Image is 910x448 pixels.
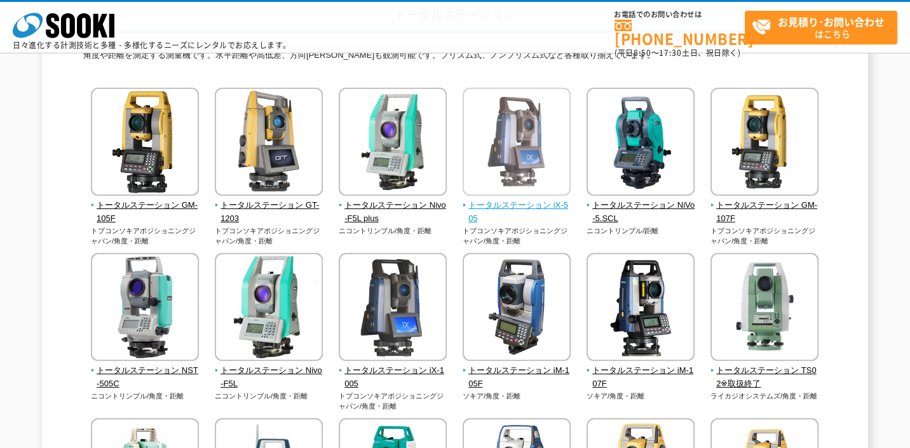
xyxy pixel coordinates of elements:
span: トータルステーション TS02※取扱終了 [710,364,819,391]
img: トータルステーション Nivo-F5L plus [339,88,447,199]
p: トプコンソキアポジショニングジャパン/角度・距離 [91,226,200,247]
span: トータルステーション NST-505C [91,364,200,391]
span: お電話でのお問い合わせは [615,11,745,18]
span: トータルステーション GM-107F [710,199,819,226]
span: トータルステーション iM-107F [587,364,695,391]
img: トータルステーション iM-105F [463,253,571,364]
span: はこちら [752,11,897,43]
span: トータルステーション Nivo-F5L [215,364,323,391]
p: ソキア/角度・距離 [463,391,571,402]
span: トータルステーション Nivo-F5L plus [339,199,447,226]
p: ニコントリンブル/距離 [587,226,695,236]
p: ニコントリンブル/角度・距離 [91,391,200,402]
p: ニコントリンブル/角度・距離 [215,391,323,402]
strong: お見積り･お問い合わせ [778,14,885,29]
a: トータルステーション Nivo-F5L [215,352,323,390]
p: トプコンソキアポジショニングジャパン/角度・距離 [339,391,447,412]
p: ニコントリンブル/角度・距離 [339,226,447,236]
a: トータルステーション iX-505 [463,187,571,225]
a: トータルステーション TS02※取扱終了 [710,352,819,390]
span: 8:50 [634,47,651,58]
p: ライカジオシステムズ/角度・距離 [710,391,819,402]
p: トプコンソキアポジショニングジャパン/角度・距離 [710,226,819,247]
img: トータルステーション iX-1005 [339,253,447,364]
img: トータルステーション TS02※取扱終了 [710,253,818,364]
a: トータルステーション Nivo-F5L plus [339,187,447,225]
a: トータルステーション GM-107F [710,187,819,225]
img: トータルステーション Nivo-F5L [215,253,323,364]
p: トプコンソキアポジショニングジャパン/角度・距離 [463,226,571,247]
span: トータルステーション GT-1203 [215,199,323,226]
a: トータルステーション GT-1203 [215,187,323,225]
img: トータルステーション GT-1203 [215,88,323,199]
p: 日々進化する計測技術と多種・多様化するニーズにレンタルでお応えします。 [13,41,291,49]
span: トータルステーション iX-505 [463,199,571,226]
a: トータルステーション NiVo-5.SCL [587,187,695,225]
a: お見積り･お問い合わせはこちら [745,11,897,44]
p: ソキア/角度・距離 [587,391,695,402]
img: トータルステーション iX-505 [463,88,571,199]
img: トータルステーション iM-107F [587,253,695,364]
a: トータルステーション iM-107F [587,352,695,390]
img: トータルステーション GM-105F [91,88,199,199]
span: (平日 ～ 土日、祝日除く) [615,47,740,58]
span: 17:30 [659,47,682,58]
span: トータルステーション iX-1005 [339,364,447,391]
img: トータルステーション NST-505C [91,253,199,364]
img: トータルステーション GM-107F [710,88,818,199]
p: トプコンソキアポジショニングジャパン/角度・距離 [215,226,323,247]
p: 角度や距離を測定する測量機です。水平距離や高低差、方向[PERSON_NAME]も観測可能です。プリズム式、ノンプリズム式など各種取り揃えています。 [83,49,827,69]
span: トータルステーション iM-105F [463,364,571,391]
span: トータルステーション GM-105F [91,199,200,226]
img: トータルステーション NiVo-5.SCL [587,88,695,199]
a: トータルステーション iX-1005 [339,352,447,390]
a: トータルステーション iM-105F [463,352,571,390]
a: トータルステーション GM-105F [91,187,200,225]
a: [PHONE_NUMBER] [615,20,745,46]
span: トータルステーション NiVo-5.SCL [587,199,695,226]
a: トータルステーション NST-505C [91,352,200,390]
